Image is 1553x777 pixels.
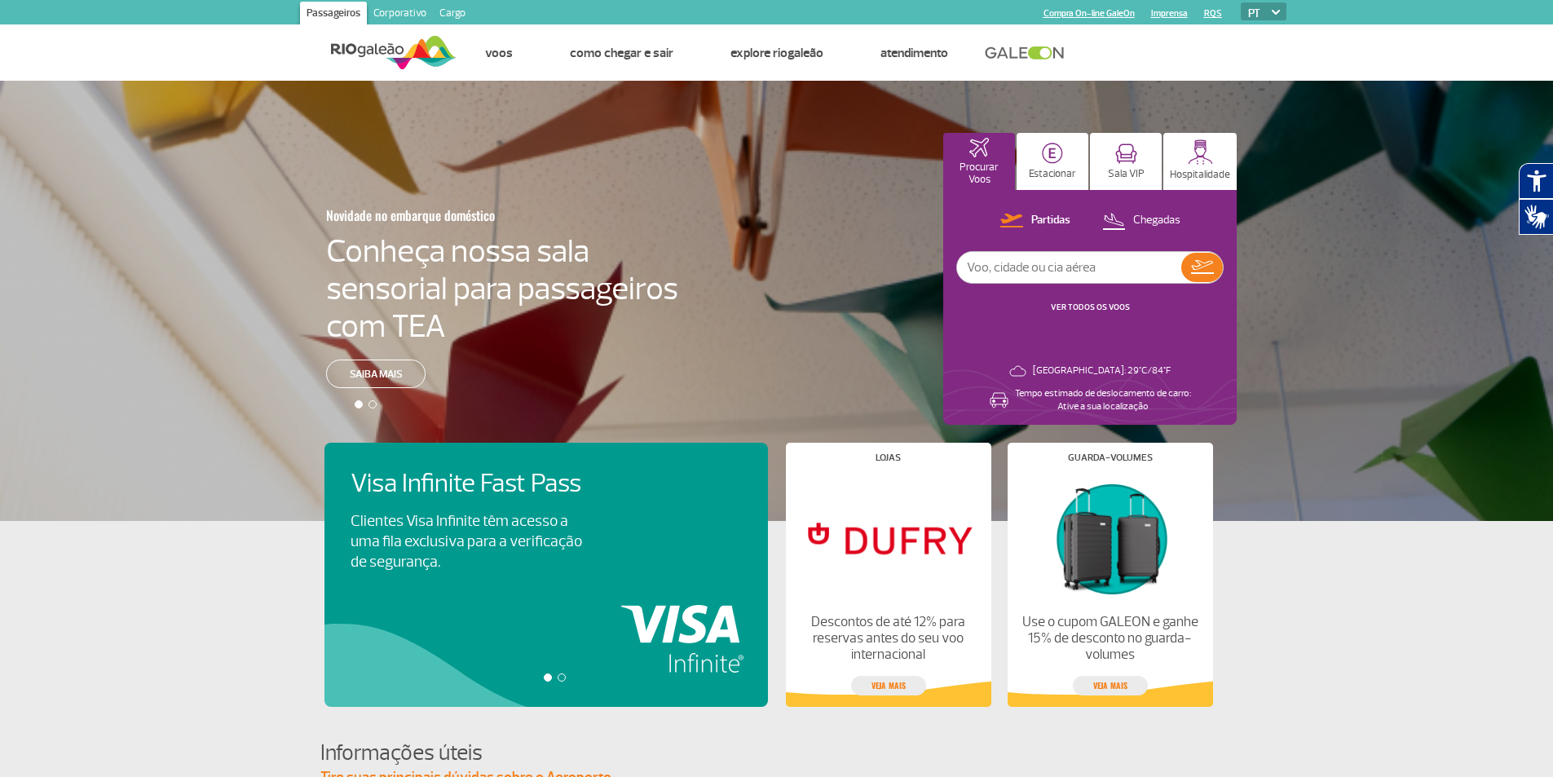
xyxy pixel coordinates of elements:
button: Abrir recursos assistivos. [1519,163,1553,199]
a: Compra On-line GaleOn [1043,8,1135,19]
img: Guarda-volumes [1021,475,1198,601]
a: Cargo [433,2,472,28]
img: airplaneHomeActive.svg [969,138,989,157]
p: Estacionar [1029,168,1076,180]
img: carParkingHome.svg [1042,143,1063,164]
img: hospitality.svg [1188,139,1213,165]
p: Clientes Visa Infinite têm acesso a uma fila exclusiva para a verificação de segurança. [351,511,582,572]
button: VER TODOS OS VOOS [1046,301,1135,314]
p: Descontos de até 12% para reservas antes do seu voo internacional [799,614,977,663]
p: Partidas [1031,213,1070,228]
p: Hospitalidade [1170,169,1230,181]
p: Sala VIP [1108,168,1145,180]
p: [GEOGRAPHIC_DATA]: 29°C/84°F [1033,364,1171,377]
h4: Conheça nossa sala sensorial para passageiros com TEA [326,232,678,345]
button: Partidas [995,210,1075,232]
button: Estacionar [1017,133,1088,190]
input: Voo, cidade ou cia aérea [957,252,1181,283]
p: Procurar Voos [951,161,1007,186]
a: veja mais [1073,676,1148,695]
h4: Visa Infinite Fast Pass [351,469,610,499]
a: Passageiros [300,2,367,28]
a: Como chegar e sair [570,45,673,61]
a: Saiba mais [326,360,426,388]
a: Visa Infinite Fast PassClientes Visa Infinite têm acesso a uma fila exclusiva para a verificação ... [351,469,742,572]
p: Chegadas [1133,213,1180,228]
button: Chegadas [1097,210,1185,232]
h4: Informações úteis [320,738,1233,768]
h3: Novidade no embarque doméstico [326,198,598,232]
a: Corporativo [367,2,433,28]
button: Sala VIP [1090,133,1162,190]
a: Explore RIOgaleão [730,45,823,61]
div: Plugin de acessibilidade da Hand Talk. [1519,163,1553,235]
a: Imprensa [1151,8,1188,19]
button: Procurar Voos [943,133,1015,190]
h4: Lojas [876,453,901,462]
p: Use o cupom GALEON e ganhe 15% de desconto no guarda-volumes [1021,614,1198,663]
a: Atendimento [880,45,948,61]
img: Lojas [799,475,977,601]
a: Voos [485,45,513,61]
a: veja mais [851,676,926,695]
h4: Guarda-volumes [1068,453,1153,462]
img: vipRoom.svg [1115,143,1137,164]
button: Hospitalidade [1163,133,1237,190]
p: Tempo estimado de deslocamento de carro: Ative a sua localização [1015,387,1191,413]
button: Abrir tradutor de língua de sinais. [1519,199,1553,235]
a: VER TODOS OS VOOS [1051,302,1130,312]
a: RQS [1204,8,1222,19]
